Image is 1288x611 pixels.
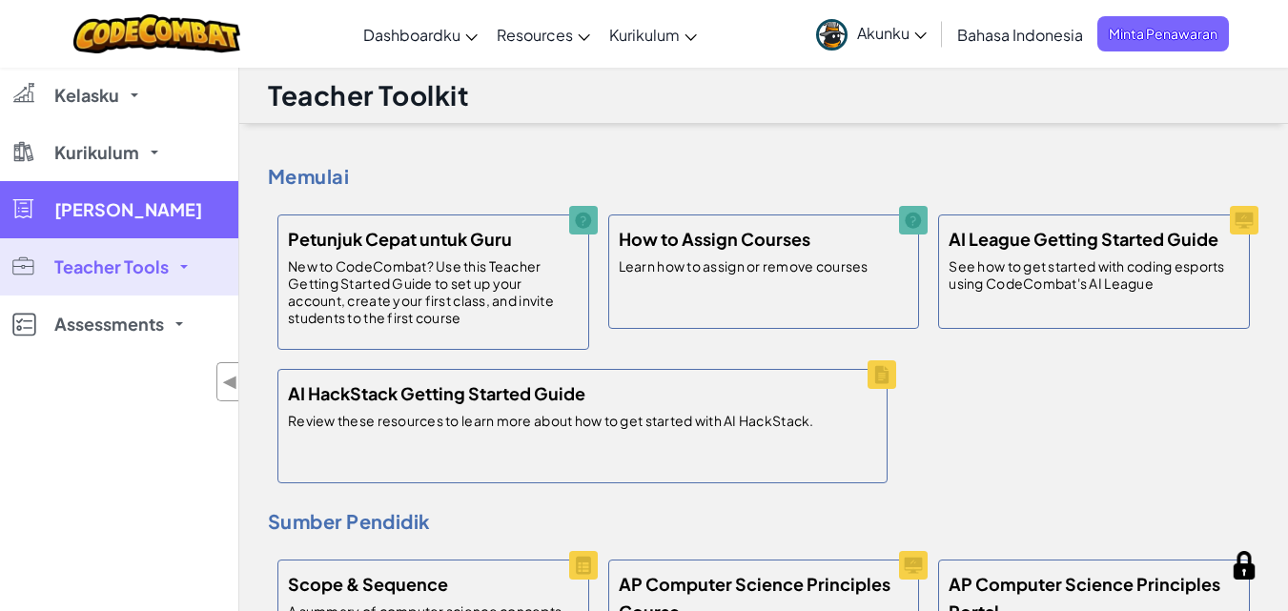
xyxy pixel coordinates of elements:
span: Dashboardku [363,25,460,45]
span: Kurikulum [609,25,680,45]
h1: Teacher Toolkit [268,77,469,113]
a: Petunjuk Cepat untuk Guru New to CodeCombat? Use this Teacher Getting Started Guide to set up you... [268,205,599,359]
h5: Petunjuk Cepat untuk Guru [288,225,512,253]
h5: Scope & Sequence [288,570,448,598]
span: Kurikulum [54,144,139,161]
h4: Sumber pendidik [268,507,1259,536]
a: Akunku [807,4,936,64]
span: Bahasa Indonesia [957,25,1083,45]
a: Bahasa Indonesia [948,9,1093,60]
span: Resources [497,25,573,45]
span: Teacher Tools [54,258,169,275]
span: Kelasku [54,87,119,104]
a: Kurikulum [600,9,706,60]
span: Akunku [857,23,927,43]
p: Learn how to assign or remove courses [619,257,869,275]
h5: How to Assign Courses [619,225,810,253]
p: See how to get started with coding esports using CodeCombat's AI League [949,257,1239,292]
span: [PERSON_NAME] [54,201,202,218]
img: CodeCombat logo [73,14,240,53]
p: New to CodeCombat? Use this Teacher Getting Started Guide to set up your account, create your fir... [288,257,579,326]
a: Dashboardku [354,9,487,60]
span: ◀ [222,368,238,396]
a: How to Assign Courses Learn how to assign or remove courses [599,205,930,338]
a: AI HackStack Getting Started Guide Review these resources to learn more about how to get started ... [268,359,897,493]
img: avatar [816,19,848,51]
h5: AI League Getting Started Guide [949,225,1218,253]
h4: Memulai [268,162,1259,191]
p: Review these resources to learn more about how to get started with AI HackStack. [288,412,814,429]
h5: AI HackStack Getting Started Guide [288,379,585,407]
a: Resources [487,9,600,60]
a: AI League Getting Started Guide See how to get started with coding esports using CodeCombat's AI ... [929,205,1259,338]
a: Minta Penawaran [1097,16,1229,51]
span: Assessments [54,316,164,333]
